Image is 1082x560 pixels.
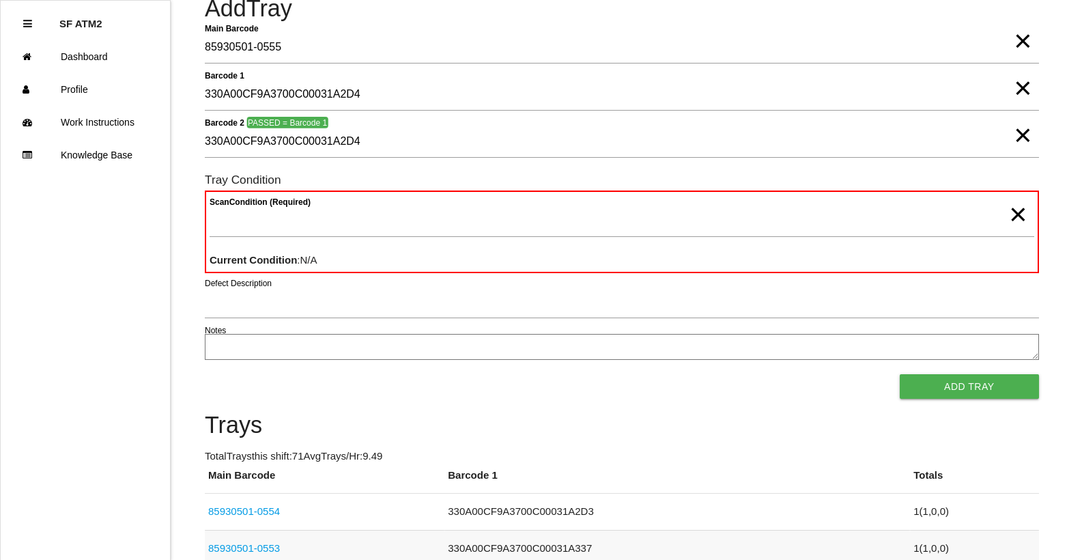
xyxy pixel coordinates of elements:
td: 1 ( 1 , 0 , 0 ) [910,494,1038,531]
button: Add Tray [900,374,1039,399]
input: Required [205,32,1039,64]
span: Clear Input [1014,61,1031,88]
p: Total Trays this shift: 71 Avg Trays /Hr: 9.49 [205,449,1039,464]
b: Main Barcode [205,23,259,33]
b: Barcode 1 [205,70,244,80]
p: SF ATM2 [59,8,102,29]
span: Clear Input [1014,108,1031,135]
a: Profile [1,73,170,106]
span: PASSED = Barcode 1 [246,117,328,128]
span: Clear Input [1014,14,1031,41]
th: Barcode 1 [444,468,910,494]
th: Main Barcode [205,468,444,494]
a: Knowledge Base [1,139,170,171]
span: : N/A [210,254,317,266]
td: 330A00CF9A3700C00031A2D3 [444,494,910,531]
b: Scan Condition (Required) [210,197,311,207]
b: Current Condition [210,254,297,266]
a: 85930501-0554 [208,505,280,517]
div: Close [23,8,32,40]
h6: Tray Condition [205,173,1039,186]
b: Barcode 2 [205,117,244,127]
label: Notes [205,324,226,337]
th: Totals [910,468,1038,494]
a: 85930501-0553 [208,542,280,554]
span: Clear Input [1009,187,1027,214]
a: Work Instructions [1,106,170,139]
label: Defect Description [205,277,272,290]
h4: Trays [205,412,1039,438]
a: Dashboard [1,40,170,73]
